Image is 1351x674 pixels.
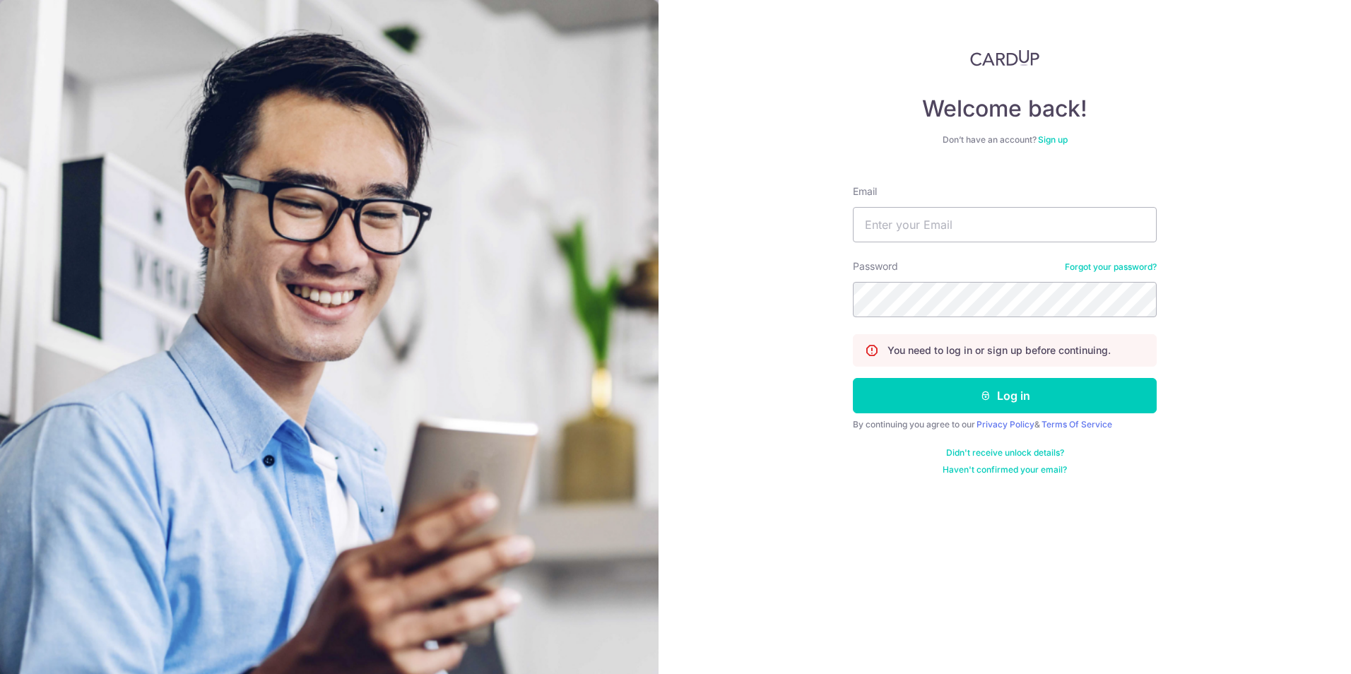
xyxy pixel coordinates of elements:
a: Didn't receive unlock details? [946,447,1064,459]
label: Email [853,184,877,199]
a: Privacy Policy [977,419,1034,430]
div: Don’t have an account? [853,134,1157,146]
button: Log in [853,378,1157,413]
a: Haven't confirmed your email? [943,464,1067,475]
img: CardUp Logo [970,49,1039,66]
p: You need to log in or sign up before continuing. [887,343,1111,357]
input: Enter your Email [853,207,1157,242]
a: Forgot your password? [1065,261,1157,273]
h4: Welcome back! [853,95,1157,123]
a: Terms Of Service [1042,419,1112,430]
label: Password [853,259,898,273]
a: Sign up [1038,134,1068,145]
div: By continuing you agree to our & [853,419,1157,430]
